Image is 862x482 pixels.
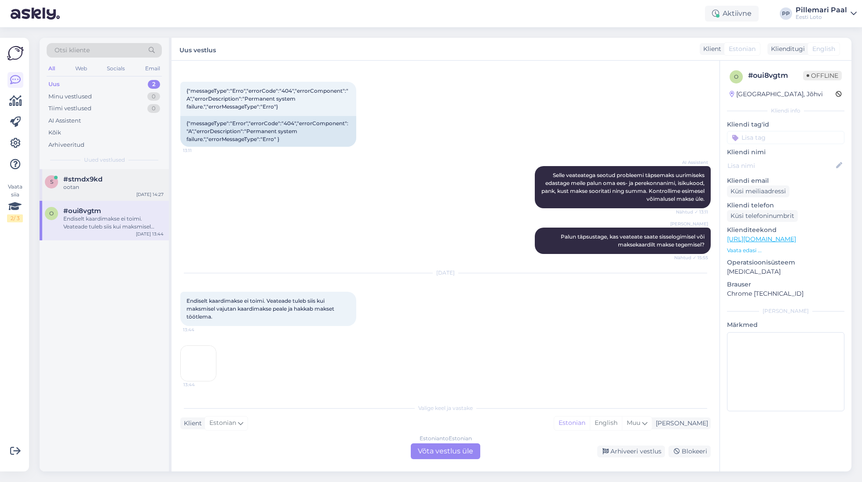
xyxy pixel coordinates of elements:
[105,63,127,74] div: Socials
[63,215,164,231] div: Endiselt kaardimakse ei toimi. Veateade tuleb siis kui maksmisel vajutan kaardimakse peale ja hak...
[727,320,844,330] p: Märkmed
[748,70,803,81] div: # oui8vgtm
[670,221,708,227] span: [PERSON_NAME]
[147,92,160,101] div: 0
[541,172,706,202] span: Selle veateatega seotud probleemi täpsemaks uurimiseks edastage meile palun oma ees- ja perekonna...
[411,443,480,459] div: Võta vestlus üle
[7,214,23,222] div: 2 / 3
[84,156,125,164] span: Uued vestlused
[186,87,348,110] span: {"messageType":"Erro","errorCode":"404","errorComponent":"A","errorDescription":"Permanent system...
[55,46,90,55] span: Otsi kliente
[674,254,708,261] span: Nähtud ✓ 15:55
[180,404,711,412] div: Valige keel ja vastake
[48,116,81,125] div: AI Assistent
[796,14,847,21] div: Eesti Loto
[705,6,759,22] div: Aktiivne
[675,159,708,166] span: AI Assistent
[727,176,844,185] p: Kliendi email
[727,148,844,157] p: Kliendi nimi
[186,297,336,320] span: Endiselt kaardimakse ei toimi. Veateade tuleb siis kui maksmisel vajutan kaardimakse peale ja hak...
[727,280,844,289] p: Brauser
[50,178,53,185] span: s
[727,235,796,243] a: [URL][DOMAIN_NAME]
[597,446,665,457] div: Arhiveeri vestlus
[63,183,164,191] div: ootan
[183,326,216,333] span: 13:44
[143,63,162,74] div: Email
[727,131,844,144] input: Lisa tag
[209,418,236,428] span: Estonian
[47,63,57,74] div: All
[668,446,711,457] div: Blokeeri
[590,417,622,430] div: English
[727,307,844,315] div: [PERSON_NAME]
[420,435,472,442] div: Estonian to Estonian
[48,80,60,89] div: Uus
[727,225,844,235] p: Klienditeekond
[727,185,789,197] div: Küsi meiliaadressi
[727,289,844,298] p: Chrome [TECHNICAL_ID]
[727,161,834,170] input: Lisa nimi
[727,201,844,210] p: Kliendi telefon
[675,209,708,215] span: Nähtud ✓ 13:11
[803,71,842,80] span: Offline
[48,92,92,101] div: Minu vestlused
[796,7,847,14] div: Pillemari Paal
[727,267,844,276] p: [MEDICAL_DATA]
[48,141,84,149] div: Arhiveeritud
[180,116,356,147] div: {"messageType":"Error","errorCode":"404","errorComponent":"A","errorDescription":"Permanent syste...
[627,419,640,427] span: Muu
[181,346,216,381] img: Attachment
[73,63,89,74] div: Web
[49,210,54,217] span: o
[727,120,844,129] p: Kliendi tag'id
[48,128,61,137] div: Kõik
[561,233,706,248] span: Palun täpsustage, kas veateate saate sisselogimisel või maksekaardilt makse tegemisel?
[727,258,844,267] p: Operatsioonisüsteem
[812,44,835,54] span: English
[180,269,711,277] div: [DATE]
[767,44,805,54] div: Klienditugi
[136,231,164,237] div: [DATE] 13:44
[554,417,590,430] div: Estonian
[652,419,708,428] div: [PERSON_NAME]
[727,246,844,254] p: Vaata edasi ...
[7,183,23,222] div: Vaata siia
[63,207,101,215] span: #oui8vgtm
[63,175,102,183] span: #stmdx9kd
[180,419,202,428] div: Klient
[730,90,823,99] div: [GEOGRAPHIC_DATA], Jõhvi
[183,381,216,388] span: 13:44
[148,80,160,89] div: 2
[136,191,164,198] div: [DATE] 14:27
[700,44,721,54] div: Klient
[727,210,798,222] div: Küsi telefoninumbrit
[7,45,24,62] img: Askly Logo
[780,7,792,20] div: PP
[729,44,756,54] span: Estonian
[179,43,216,55] label: Uus vestlus
[727,107,844,115] div: Kliendi info
[147,104,160,113] div: 0
[183,147,216,154] span: 13:11
[734,73,738,80] span: o
[796,7,857,21] a: Pillemari PaalEesti Loto
[48,104,91,113] div: Tiimi vestlused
